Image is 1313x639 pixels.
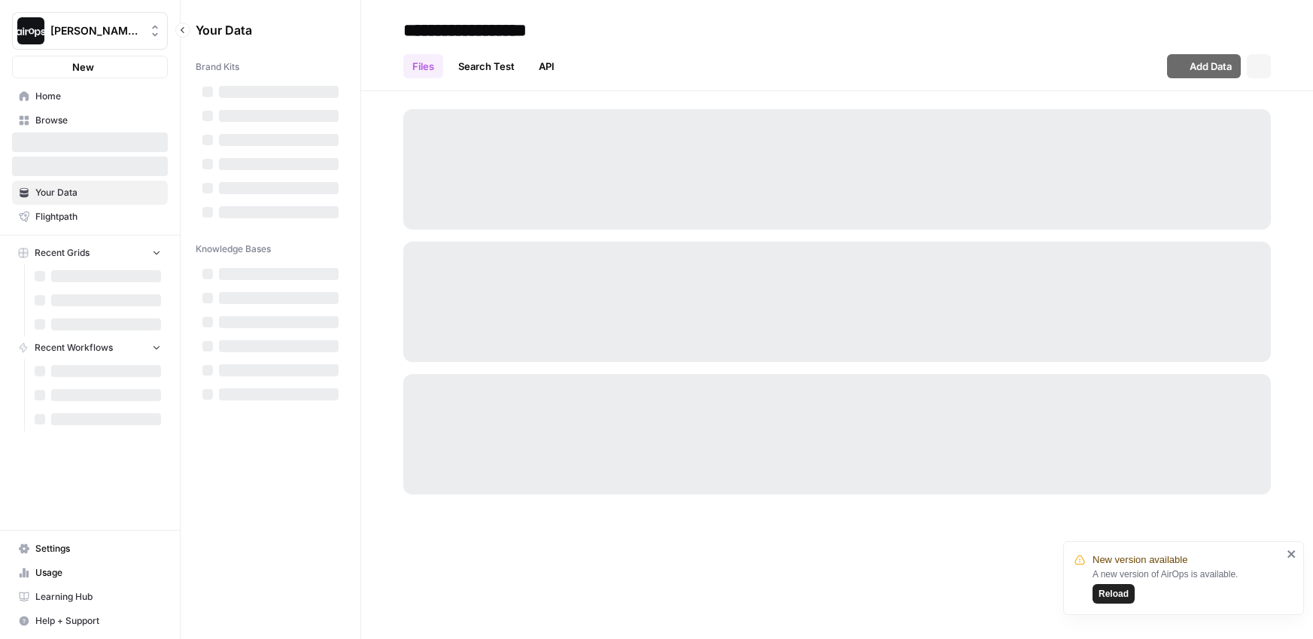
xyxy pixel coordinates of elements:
a: Flightpath [12,205,168,229]
span: Help + Support [35,614,161,628]
a: Settings [12,537,168,561]
img: Dille-Sandbox Logo [17,17,44,44]
button: Add Data [1167,54,1241,78]
a: Home [12,84,168,108]
a: API [530,54,564,78]
span: Your Data [196,21,327,39]
button: New [12,56,168,78]
span: Your Data [35,186,161,199]
a: Learning Hub [12,585,168,609]
span: New version available [1093,552,1187,567]
span: Brand Kits [196,60,239,74]
button: Recent Workflows [12,336,168,359]
button: Recent Grids [12,242,168,264]
a: Search Test [449,54,524,78]
span: New [72,59,94,75]
span: Recent Grids [35,246,90,260]
span: [PERSON_NAME]-Sandbox [50,23,141,38]
span: Flightpath [35,210,161,224]
a: Browse [12,108,168,132]
a: Files [403,54,443,78]
span: Knowledge Bases [196,242,271,256]
button: Reload [1093,584,1135,604]
a: Usage [12,561,168,585]
button: close [1287,548,1297,560]
div: A new version of AirOps is available. [1093,567,1282,604]
span: Reload [1099,587,1129,601]
span: Browse [35,114,161,127]
span: Add Data [1190,59,1232,74]
span: Recent Workflows [35,341,113,354]
button: Workspace: Dille-Sandbox [12,12,168,50]
a: Your Data [12,181,168,205]
span: Usage [35,566,161,580]
span: Learning Hub [35,590,161,604]
span: Home [35,90,161,103]
button: Help + Support [12,609,168,633]
span: Settings [35,542,161,555]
